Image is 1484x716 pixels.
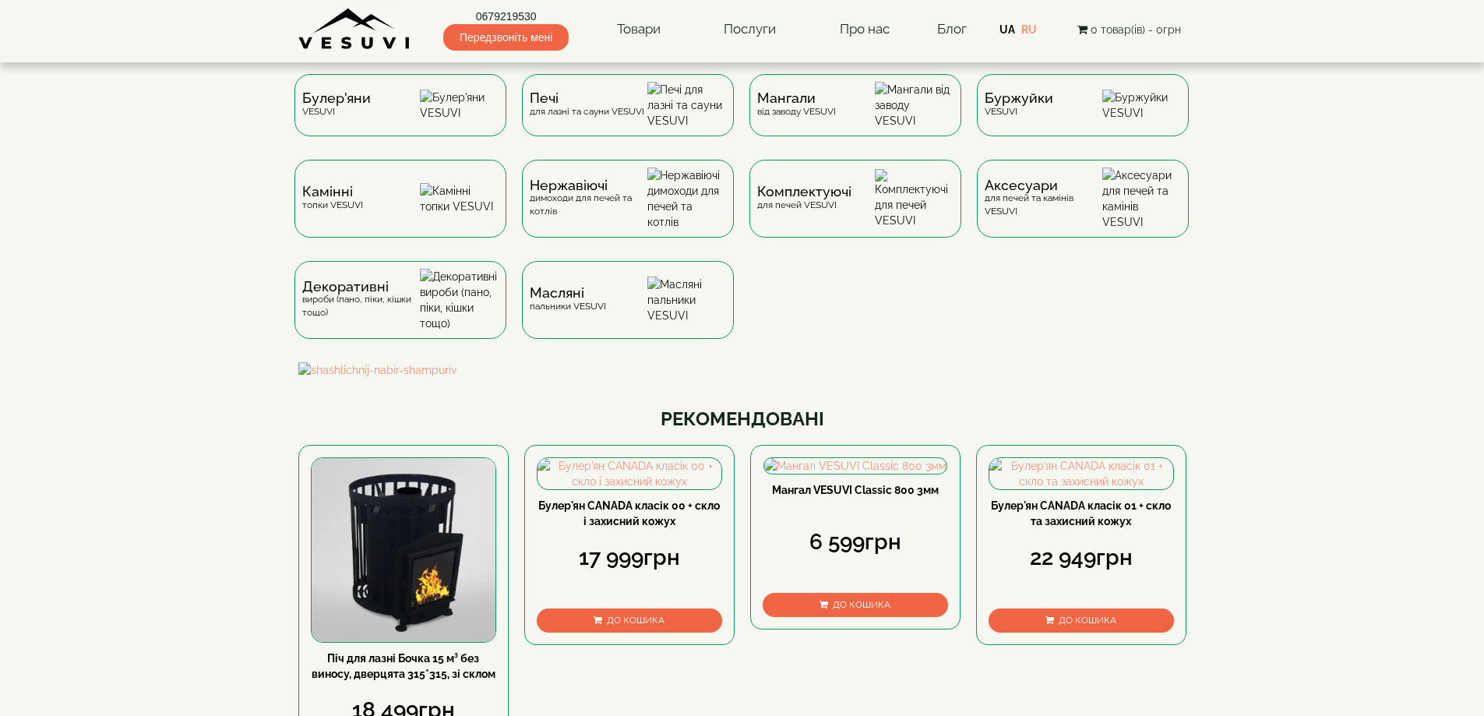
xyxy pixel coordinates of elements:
[647,82,726,129] img: Печі для лазні та сауни VESUVI
[985,179,1102,192] span: Аксесуари
[302,92,371,104] span: Булер'яни
[969,160,1197,261] a: Аксесуаридля печей та камінів VESUVI Аксесуари для печей та камінів VESUVI
[757,185,851,211] div: для печей VESUVI
[985,92,1053,118] div: VESUVI
[764,458,946,474] img: Мангал VESUVI Classic 800 3мм
[742,160,969,261] a: Комплектуючідля печей VESUVI Комплектуючі для печей VESUVI
[824,12,905,48] a: Про нас
[1102,90,1181,121] img: Буржуйки VESUVI
[999,23,1015,36] a: UA
[514,160,742,261] a: Нержавіючідимоходи для печей та котлів Нержавіючі димоходи для печей та котлів
[989,542,1174,573] div: 22 949грн
[1059,615,1116,626] span: До кошика
[537,542,722,573] div: 17 999грн
[514,74,742,160] a: Печідля лазні та сауни VESUVI Печі для лазні та сауни VESUVI
[875,169,953,228] img: Комплектуючі для печей VESUVI
[875,82,953,129] img: Мангали від заводу VESUVI
[298,362,1186,378] img: shashlichnij-nabir-shampuriv
[833,599,890,610] span: До кошика
[772,484,939,496] a: Мангал VESUVI Classic 800 3мм
[302,280,420,293] span: Декоративні
[757,92,836,118] div: від заводу VESUVI
[420,183,499,214] img: Камінні топки VESUVI
[757,92,836,104] span: Мангали
[985,179,1102,218] div: для печей та камінів VESUVI
[763,593,948,617] button: До кошика
[302,92,371,118] div: VESUVI
[991,499,1171,527] a: Булер'ян CANADA класік 01 + скло та захисний кожух
[287,74,514,160] a: Булер'яниVESUVI Булер'яни VESUVI
[969,74,1197,160] a: БуржуйкиVESUVI Буржуйки VESUVI
[443,9,569,24] a: 0679219530
[708,12,791,48] a: Послуги
[530,287,606,312] div: пальники VESUVI
[1073,21,1186,38] button: 0 товар(ів) - 0грн
[530,287,606,299] span: Масляні
[1102,168,1181,230] img: Аксесуари для печей та камінів VESUVI
[989,608,1174,633] button: До кошика
[1091,23,1181,36] span: 0 товар(ів) - 0грн
[742,74,969,160] a: Мангаливід заводу VESUVI Мангали від заводу VESUVI
[530,179,647,192] span: Нержавіючі
[302,185,363,198] span: Камінні
[530,92,644,118] div: для лазні та сауни VESUVI
[302,185,363,211] div: топки VESUVI
[302,280,420,319] div: вироби (пано, піки, кішки тощо)
[538,499,720,527] a: Булер'ян CANADA класік 00 + скло і захисний кожух
[601,12,676,48] a: Товари
[538,458,721,489] img: Булер'ян CANADA класік 00 + скло і захисний кожух
[514,261,742,362] a: Масляніпальники VESUVI Масляні пальники VESUVI
[420,269,499,331] img: Декоративні вироби (пано, піки, кішки тощо)
[287,160,514,261] a: Каміннітопки VESUVI Камінні топки VESUVI
[1021,23,1037,36] a: RU
[985,92,1053,104] span: Буржуйки
[312,652,495,680] a: Піч для лазні Бочка 15 м³ без виносу, дверцята 315*315, зі склом
[530,92,644,104] span: Печі
[298,8,411,51] img: Завод VESUVI
[607,615,664,626] span: До кошика
[647,277,726,323] img: Масляні пальники VESUVI
[937,21,967,37] a: Блог
[312,458,495,642] img: Піч для лазні Бочка 15 м³ без виносу, дверцята 315*315, зі склом
[443,24,569,51] span: Передзвоніть мені
[763,527,948,558] div: 6 599грн
[420,90,499,121] img: Булер'яни VESUVI
[989,458,1173,489] img: Булер'ян CANADA класік 01 + скло та захисний кожух
[757,185,851,198] span: Комплектуючі
[647,168,726,230] img: Нержавіючі димоходи для печей та котлів
[530,179,647,218] div: димоходи для печей та котлів
[287,261,514,362] a: Декоративнівироби (пано, піки, кішки тощо) Декоративні вироби (пано, піки, кішки тощо)
[537,608,722,633] button: До кошика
